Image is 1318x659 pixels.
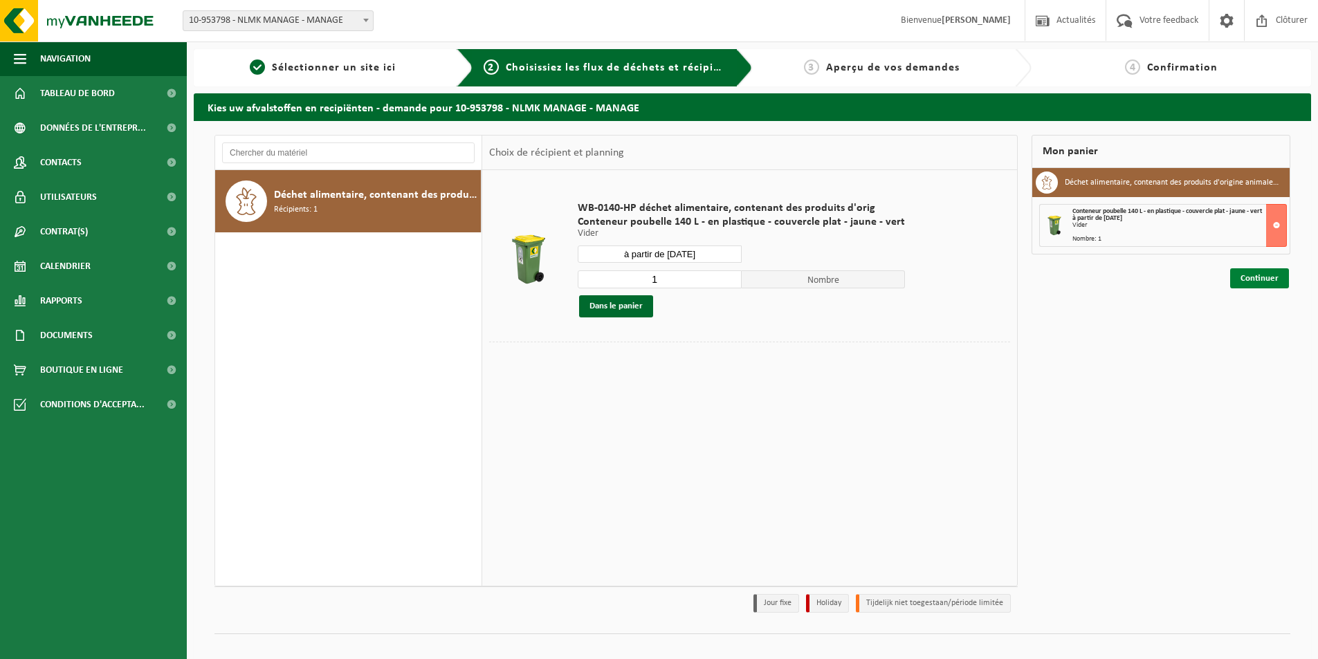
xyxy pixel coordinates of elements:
p: Vider [578,229,905,239]
span: Documents [40,318,93,353]
span: Confirmation [1147,62,1218,73]
span: Conteneur poubelle 140 L - en plastique - couvercle plat - jaune - vert [578,215,905,229]
input: Chercher du matériel [222,142,475,163]
span: Tableau de bord [40,76,115,111]
span: Navigation [40,41,91,76]
div: Nombre: 1 [1072,236,1286,243]
span: Calendrier [40,249,91,284]
li: Jour fixe [753,594,799,613]
span: 1 [250,59,265,75]
span: WB-0140-HP déchet alimentaire, contenant des produits d'orig [578,201,905,215]
strong: [PERSON_NAME] [942,15,1011,26]
span: 4 [1125,59,1140,75]
li: Holiday [806,594,849,613]
span: 2 [484,59,499,75]
strong: à partir de [DATE] [1072,214,1122,222]
span: Utilisateurs [40,180,97,214]
button: Déchet alimentaire, contenant des produits d'origine animale, non emballé, catégorie 3 Récipients: 1 [215,170,482,232]
span: 10-953798 - NLMK MANAGE - MANAGE [183,11,373,30]
span: 10-953798 - NLMK MANAGE - MANAGE [183,10,374,31]
h3: Déchet alimentaire, contenant des produits d'origine animale, non emballé, catégorie 3 [1065,171,1279,194]
span: Contrat(s) [40,214,88,249]
h2: Kies uw afvalstoffen en recipiënten - demande pour 10-953798 - NLMK MANAGE - MANAGE [194,93,1311,120]
div: Choix de récipient et planning [482,136,631,170]
div: Vider [1072,222,1286,229]
span: Sélectionner un site ici [272,62,396,73]
span: Rapports [40,284,82,318]
button: Dans le panier [579,295,653,317]
li: Tijdelijk niet toegestaan/période limitée [856,594,1011,613]
span: Boutique en ligne [40,353,123,387]
span: Données de l'entrepr... [40,111,146,145]
span: Récipients: 1 [274,203,318,216]
span: Aperçu de vos demandes [826,62,960,73]
span: Déchet alimentaire, contenant des produits d'origine animale, non emballé, catégorie 3 [274,187,477,203]
div: Mon panier [1032,135,1290,168]
span: Choisissiez les flux de déchets et récipients [506,62,736,73]
a: Continuer [1230,268,1289,288]
span: Conteneur poubelle 140 L - en plastique - couvercle plat - jaune - vert [1072,207,1262,215]
span: Contacts [40,145,82,180]
a: 1Sélectionner un site ici [201,59,446,76]
span: 3 [804,59,819,75]
input: Sélectionnez date [578,245,742,263]
span: Nombre [742,270,906,288]
span: Conditions d'accepta... [40,387,145,422]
